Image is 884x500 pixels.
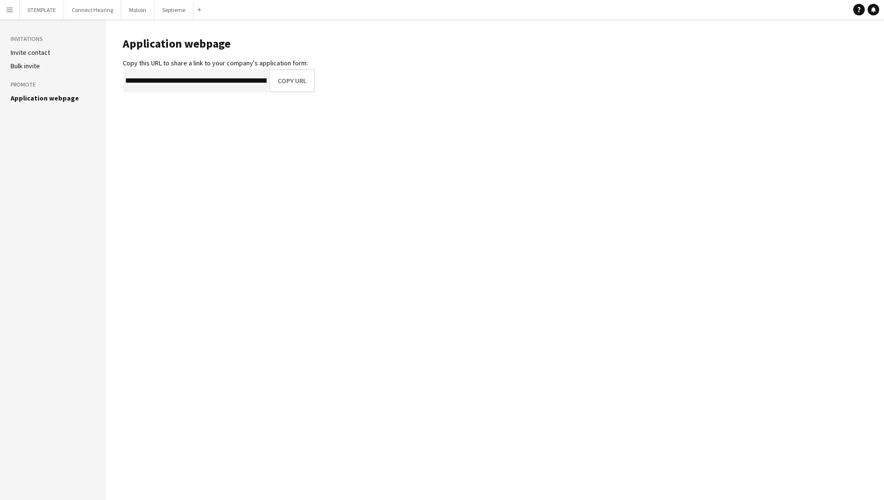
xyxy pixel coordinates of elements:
[20,0,64,19] button: 0TEMPLATE
[11,62,40,70] a: Bulk invite
[123,59,315,67] div: Copy this URL to share a link to your company's application form:
[154,0,193,19] button: Septieme
[64,0,121,19] button: Connect Hearing
[11,80,95,89] h3: Promote
[11,48,50,57] a: Invite contact
[123,37,315,51] h1: Application webpage
[11,35,95,43] h3: Invitations
[11,94,79,102] a: Application webpage
[269,69,315,92] button: Copy URL
[121,0,154,19] button: Molson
